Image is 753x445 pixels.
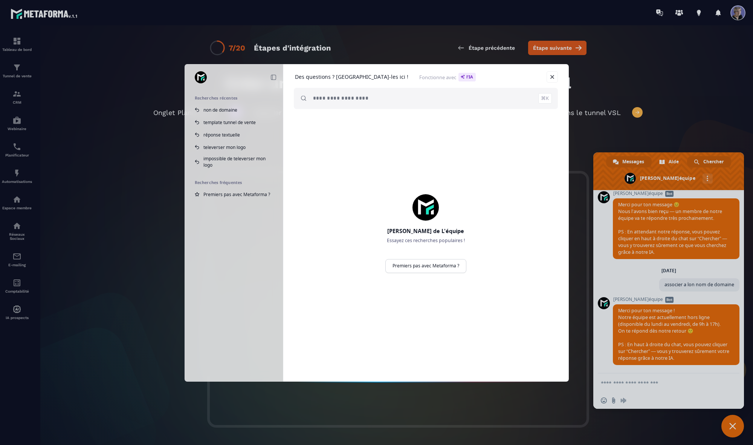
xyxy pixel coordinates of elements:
span: réponse textuelle [203,132,240,138]
h1: Des questions ? [GEOGRAPHIC_DATA]-les ici ! [295,74,408,80]
span: l'IA [458,73,476,81]
span: Fonctionne avec [419,73,476,81]
h2: [PERSON_NAME] de L'équipe [370,227,482,235]
h2: Recherches fréquentes [195,180,273,185]
a: Premiers pas avec Metaforma ? [385,259,466,273]
span: televerser mon logo [203,144,246,150]
span: template tunnel de vente [203,119,256,126]
span: Premiers pas avec Metaforma ? [203,191,270,198]
span: impossible de televerser mon logo [203,155,273,168]
span: non de domaine [203,107,237,113]
p: Essayez ces recherches populaires ! [370,237,482,244]
h2: Recherches récentes [195,95,273,101]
